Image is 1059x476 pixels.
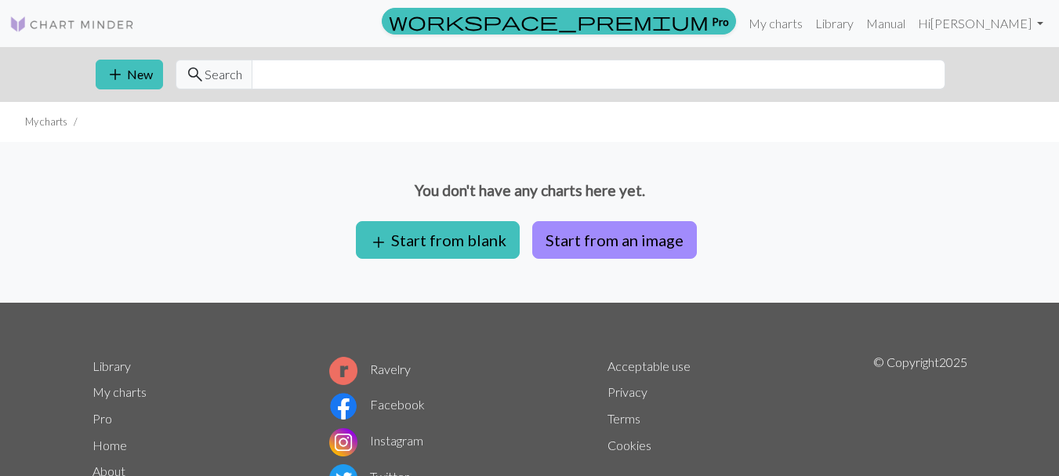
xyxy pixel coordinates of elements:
[742,8,809,39] a: My charts
[607,411,640,426] a: Terms
[369,231,388,253] span: add
[329,433,423,448] a: Instagram
[96,60,163,89] button: New
[329,428,357,456] img: Instagram logo
[607,384,647,399] a: Privacy
[607,438,651,452] a: Cookies
[912,8,1050,39] a: Hi[PERSON_NAME]
[186,64,205,85] span: search
[92,358,131,373] a: Library
[329,362,411,376] a: Ravelry
[607,358,691,373] a: Acceptable use
[92,411,112,426] a: Pro
[382,8,736,35] a: Pro
[106,64,125,85] span: add
[860,8,912,39] a: Manual
[329,357,357,385] img: Ravelry logo
[25,114,67,129] li: My charts
[389,10,709,32] span: workspace_premium
[809,8,860,39] a: Library
[205,65,242,84] span: Search
[92,384,147,399] a: My charts
[329,392,357,420] img: Facebook logo
[9,15,135,34] img: Logo
[92,438,127,452] a: Home
[532,221,697,259] button: Start from an image
[329,397,425,412] a: Facebook
[356,221,520,259] button: Start from blank
[526,231,703,245] a: Start from an image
